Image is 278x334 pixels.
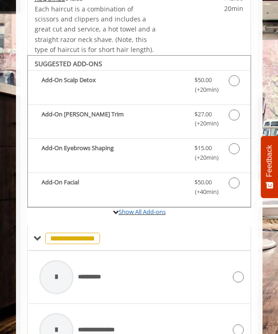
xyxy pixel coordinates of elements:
label: Add-On Beard Trim [32,110,246,131]
b: SUGGESTED ADD-ONS [35,59,102,68]
label: Add-On Eyebrows Shaping [32,143,246,165]
span: $27.00 [194,110,212,119]
span: $50.00 [194,75,212,85]
span: Feedback [265,145,273,177]
b: Add-On [PERSON_NAME] Trim [42,110,178,129]
div: The Made Man Haircut Add-onS [27,55,251,208]
span: (+20min ) [182,153,224,162]
a: Show All Add-ons [119,208,166,216]
label: Add-On Scalp Detox [32,75,246,97]
span: 20min [176,4,244,14]
span: Each haircut is a combination of scissors and clippers and includes a great cut and service, a ho... [35,5,156,54]
button: Feedback - Show survey [261,136,278,198]
b: Add-On Facial [42,177,178,197]
label: Add-On Facial [32,177,246,199]
span: (+20min ) [182,85,224,94]
span: (+40min ) [182,187,224,197]
b: Add-On Scalp Detox [42,75,178,94]
b: Add-On Eyebrows Shaping [42,143,178,162]
span: $15.00 [194,143,212,153]
span: (+20min ) [182,119,224,128]
span: $50.00 [194,177,212,187]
